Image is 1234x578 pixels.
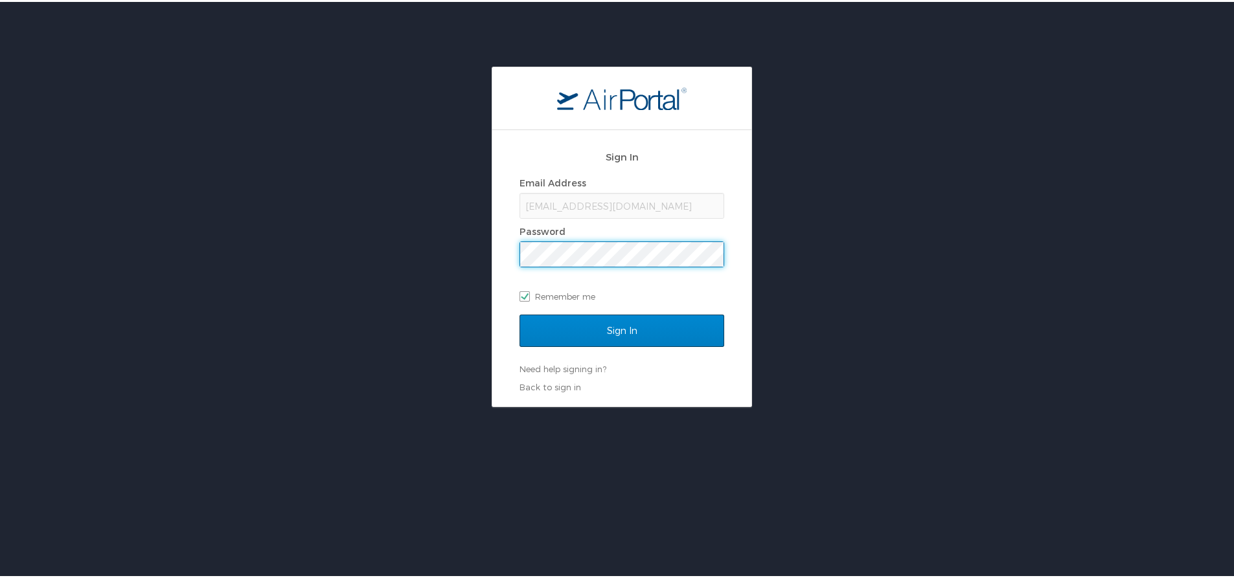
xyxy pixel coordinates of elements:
[520,380,581,390] a: Back to sign in
[520,285,724,304] label: Remember me
[557,85,687,108] img: logo
[520,224,566,235] label: Password
[520,313,724,345] input: Sign In
[520,362,606,372] a: Need help signing in?
[520,148,724,162] h2: Sign In
[520,175,586,186] label: Email Address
